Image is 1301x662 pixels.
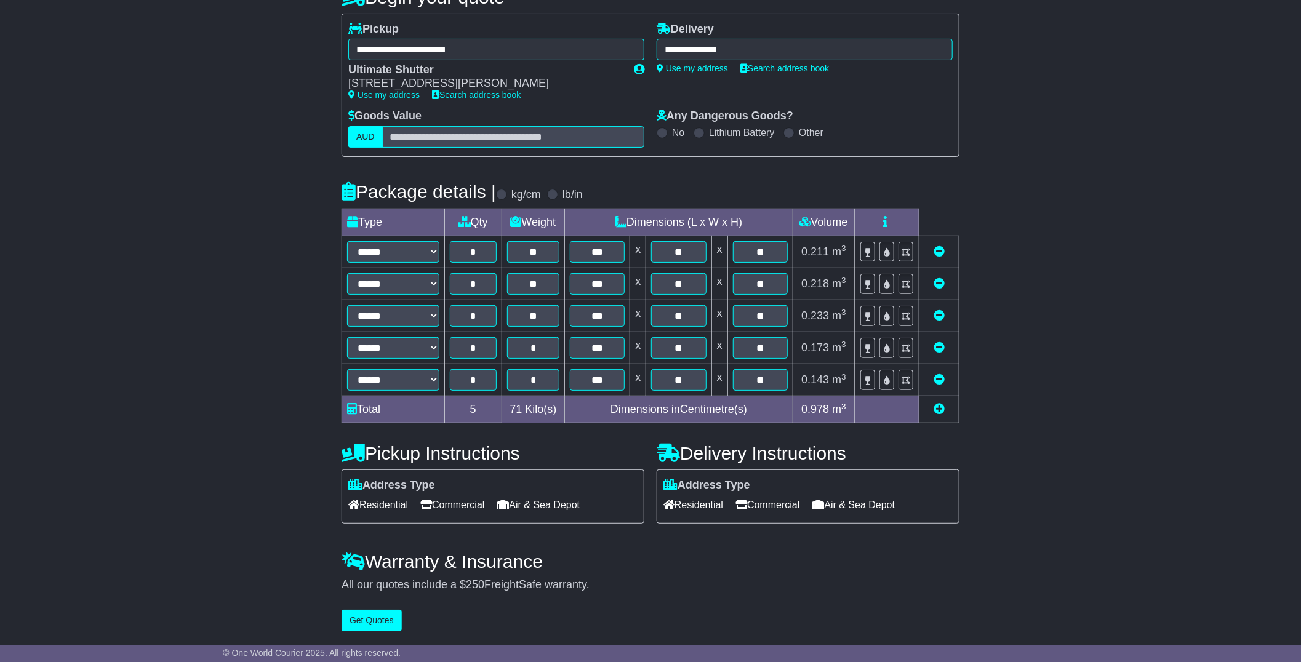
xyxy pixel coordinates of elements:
[934,341,945,354] a: Remove this item
[630,268,646,300] td: x
[657,23,714,36] label: Delivery
[348,77,622,90] div: [STREET_ADDRESS][PERSON_NAME]
[342,209,445,236] td: Type
[711,236,727,268] td: x
[342,181,496,202] h4: Package details |
[348,479,435,492] label: Address Type
[342,551,959,572] h4: Warranty & Insurance
[348,63,622,77] div: Ultimate Shutter
[657,110,793,123] label: Any Dangerous Goods?
[812,495,895,514] span: Air & Sea Depot
[630,236,646,268] td: x
[801,309,829,322] span: 0.233
[630,364,646,396] td: x
[832,309,846,322] span: m
[672,127,684,138] label: No
[832,373,846,386] span: m
[630,332,646,364] td: x
[709,127,775,138] label: Lithium Battery
[711,364,727,396] td: x
[342,443,644,463] h4: Pickup Instructions
[934,373,945,386] a: Remove this item
[841,402,846,411] sup: 3
[562,188,583,202] label: lb/in
[420,495,484,514] span: Commercial
[342,610,402,631] button: Get Quotes
[445,209,502,236] td: Qty
[832,341,846,354] span: m
[841,372,846,381] sup: 3
[934,245,945,258] a: Remove this item
[630,300,646,332] td: x
[657,63,728,73] a: Use my address
[799,127,823,138] label: Other
[711,332,727,364] td: x
[348,90,420,100] a: Use my address
[497,495,580,514] span: Air & Sea Depot
[342,578,959,592] div: All our quotes include a $ FreightSafe warranty.
[466,578,484,591] span: 250
[348,126,383,148] label: AUD
[841,308,846,317] sup: 3
[934,277,945,290] a: Remove this item
[511,188,541,202] label: kg/cm
[565,209,793,236] td: Dimensions (L x W x H)
[934,309,945,322] a: Remove this item
[223,648,401,658] span: © One World Courier 2025. All rights reserved.
[502,209,565,236] td: Weight
[740,63,829,73] a: Search address book
[711,268,727,300] td: x
[348,110,422,123] label: Goods Value
[832,277,846,290] span: m
[841,340,846,349] sup: 3
[663,495,723,514] span: Residential
[711,300,727,332] td: x
[657,443,959,463] h4: Delivery Instructions
[801,403,829,415] span: 0.978
[348,23,399,36] label: Pickup
[832,245,846,258] span: m
[565,396,793,423] td: Dimensions in Centimetre(s)
[502,396,565,423] td: Kilo(s)
[663,479,750,492] label: Address Type
[793,209,854,236] td: Volume
[510,403,522,415] span: 71
[445,396,502,423] td: 5
[832,403,846,415] span: m
[841,244,846,253] sup: 3
[934,403,945,415] a: Add new item
[801,341,829,354] span: 0.173
[735,495,799,514] span: Commercial
[348,495,408,514] span: Residential
[801,373,829,386] span: 0.143
[801,245,829,258] span: 0.211
[342,396,445,423] td: Total
[432,90,521,100] a: Search address book
[841,276,846,285] sup: 3
[801,277,829,290] span: 0.218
